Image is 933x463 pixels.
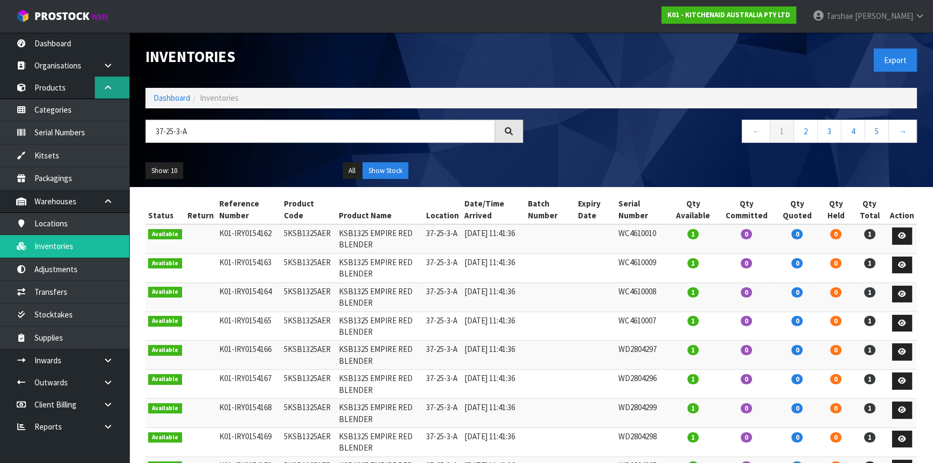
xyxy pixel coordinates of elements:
[462,253,525,282] td: [DATE] 11:41:36
[616,427,669,457] td: WD2804298
[864,258,875,268] span: 1
[336,427,423,457] td: KSB1325 EMPIRE RED BLENDER
[817,120,841,143] a: 3
[864,374,875,384] span: 1
[148,258,182,269] span: Available
[791,316,803,326] span: 0
[575,195,616,224] th: Expiry Date
[336,312,423,341] td: KSB1325 EMPIRE RED BLENDER
[217,312,282,341] td: K01-IRY0154165
[775,195,819,224] th: Qty Quoted
[462,224,525,253] td: [DATE] 11:41:36
[217,224,282,253] td: K01-IRY0154162
[462,370,525,399] td: [DATE] 11:41:36
[281,341,336,370] td: 5KSB1325AER
[687,374,699,384] span: 1
[669,195,718,224] th: Qty Available
[830,374,841,384] span: 0
[855,11,913,21] span: [PERSON_NAME]
[830,316,841,326] span: 0
[741,345,752,355] span: 0
[148,374,182,385] span: Available
[616,282,669,312] td: WC4610008
[148,403,182,414] span: Available
[145,162,183,179] button: Show: 10
[791,229,803,239] span: 0
[462,282,525,312] td: [DATE] 11:41:36
[16,9,30,23] img: cube-alt.png
[830,345,841,355] span: 0
[336,399,423,428] td: KSB1325 EMPIRE RED BLENDER
[874,49,917,72] button: Export
[864,403,875,413] span: 1
[343,162,361,179] button: All
[217,370,282,399] td: K01-IRY0154167
[217,341,282,370] td: K01-IRY0154166
[718,195,775,224] th: Qty Committed
[217,282,282,312] td: K01-IRY0154164
[423,341,462,370] td: 37-25-3-A
[185,195,217,224] th: Return
[830,229,841,239] span: 0
[462,399,525,428] td: [DATE] 11:41:36
[791,287,803,298] span: 0
[616,370,669,399] td: WD2804296
[830,403,841,413] span: 0
[462,195,525,224] th: Date/Time Arrived
[423,312,462,341] td: 37-25-3-A
[830,287,841,298] span: 0
[826,11,853,21] span: Tarshae
[148,316,182,327] span: Available
[864,432,875,443] span: 1
[667,10,790,19] strong: K01 - KITCHENAID AUSTRALIA PTY LTD
[864,316,875,326] span: 1
[741,287,752,298] span: 0
[662,6,796,24] a: K01 - KITCHENAID AUSTRALIA PTY LTD
[462,341,525,370] td: [DATE] 11:41:36
[687,316,699,326] span: 1
[841,120,865,143] a: 4
[687,432,699,443] span: 1
[423,427,462,457] td: 37-25-3-A
[148,345,182,356] span: Available
[887,195,917,224] th: Action
[888,120,917,143] a: →
[423,195,462,224] th: Location
[200,93,239,103] span: Inventories
[539,120,917,146] nav: Page navigation
[423,370,462,399] td: 37-25-3-A
[741,229,752,239] span: 0
[281,253,336,282] td: 5KSB1325AER
[742,120,770,143] a: ←
[687,258,699,268] span: 1
[336,224,423,253] td: KSB1325 EMPIRE RED BLENDER
[423,224,462,253] td: 37-25-3-A
[148,432,182,443] span: Available
[791,374,803,384] span: 0
[281,399,336,428] td: 5KSB1325AER
[423,282,462,312] td: 37-25-3-A
[741,374,752,384] span: 0
[34,9,89,23] span: ProStock
[791,432,803,443] span: 0
[616,253,669,282] td: WC4610009
[423,399,462,428] td: 37-25-3-A
[281,312,336,341] td: 5KSB1325AER
[336,195,423,224] th: Product Name
[525,195,575,224] th: Batch Number
[741,258,752,268] span: 0
[145,120,495,143] input: Search inventories
[864,229,875,239] span: 1
[281,224,336,253] td: 5KSB1325AER
[865,120,889,143] a: 5
[687,345,699,355] span: 1
[462,427,525,457] td: [DATE] 11:41:36
[616,341,669,370] td: WD2804297
[336,370,423,399] td: KSB1325 EMPIRE RED BLENDER
[217,253,282,282] td: K01-IRY0154163
[791,345,803,355] span: 0
[336,282,423,312] td: KSB1325 EMPIRE RED BLENDER
[423,253,462,282] td: 37-25-3-A
[864,345,875,355] span: 1
[616,312,669,341] td: WC4610007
